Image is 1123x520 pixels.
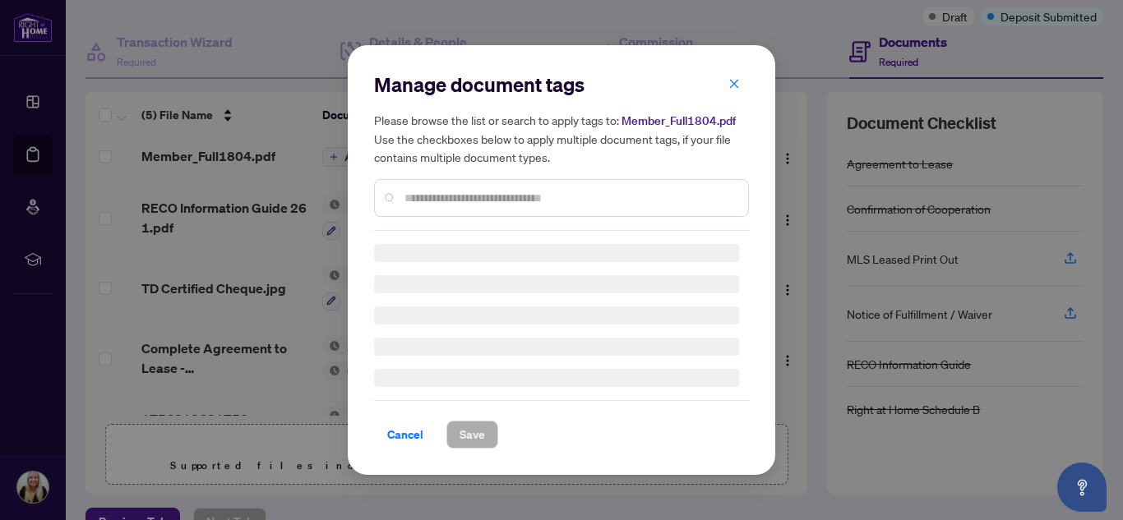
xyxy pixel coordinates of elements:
span: close [728,78,740,90]
span: Member_Full1804.pdf [622,113,736,128]
h2: Manage document tags [374,71,749,98]
h5: Please browse the list or search to apply tags to: Use the checkboxes below to apply multiple doc... [374,111,749,166]
span: Cancel [387,421,423,448]
button: Save [446,421,498,449]
button: Open asap [1057,462,1107,512]
button: Cancel [374,421,437,449]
